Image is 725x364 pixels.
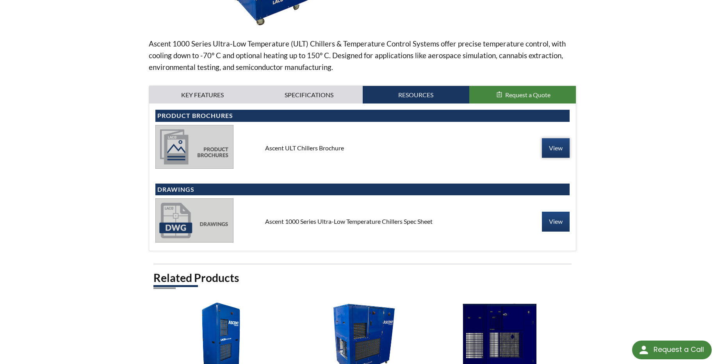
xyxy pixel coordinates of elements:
a: Resources [363,86,469,104]
div: Request a Call [632,341,712,359]
h4: Drawings [157,186,567,194]
a: Specifications [256,86,362,104]
h4: Product Brochures [157,112,567,120]
img: product_brochures-81b49242bb8394b31c113ade466a77c846893fb1009a796a1a03a1a1c57cbc37.jpg [155,125,233,169]
h2: Related Products [153,271,571,285]
a: View [542,138,570,158]
div: Ascent 1000 Series Ultra-Low Temperature Chillers Spec Sheet [259,217,466,226]
div: Request a Call [654,341,704,359]
a: View [542,212,570,231]
img: drawings-dbc82c2fa099a12033583e1b2f5f2fc87839638bef2df456352de0ba3a5177af.jpg [155,198,233,242]
span: Request a Quote [505,91,550,98]
p: Ascent 1000 Series Ultra-Low Temperature (ULT) Chillers & Temperature Control Systems offer preci... [149,38,576,73]
a: Key Features [149,86,256,104]
div: Ascent ULT Chillers Brochure [259,144,466,152]
button: Request a Quote [469,86,576,104]
img: round button [638,344,650,356]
